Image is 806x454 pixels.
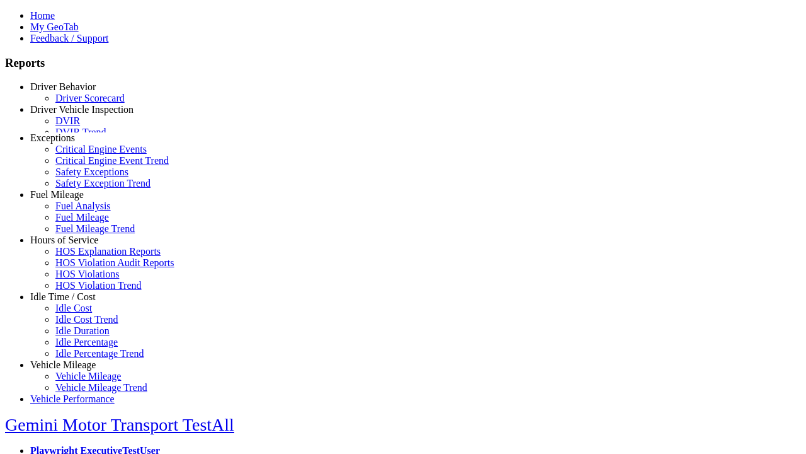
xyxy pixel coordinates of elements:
a: Fuel Mileage [30,189,84,200]
a: HOS Violation Audit Reports [55,257,174,268]
a: HOS Explanation Reports [55,246,161,257]
a: DVIR [55,115,80,126]
a: Hours of Service [30,235,98,245]
a: HOS Violations [55,269,119,279]
a: Idle Cost Trend [55,314,118,325]
a: Feedback / Support [30,33,108,44]
a: Idle Time / Cost [30,291,96,302]
a: Vehicle Mileage Trend [55,382,147,393]
a: Idle Cost [55,303,92,313]
a: Idle Duration [55,325,110,336]
a: Fuel Analysis [55,201,111,211]
a: Critical Engine Events [55,144,147,154]
a: Idle Percentage [55,337,118,347]
a: HOS Violation Trend [55,280,142,291]
a: Driver Vehicle Inspection [30,104,133,115]
a: Driver Scorecard [55,93,125,103]
a: DVIR Trend [55,127,106,137]
a: Fuel Mileage Trend [55,223,135,234]
a: Vehicle Performance [30,393,115,404]
a: Vehicle Mileage [55,371,121,381]
a: Critical Engine Event Trend [55,155,169,166]
a: Exceptions [30,132,75,143]
a: Driver Behavior [30,81,96,92]
a: Safety Exception Trend [55,178,150,189]
h3: Reports [5,56,801,70]
a: Safety Exceptions [55,166,128,177]
a: Home [30,10,55,21]
a: Idle Percentage Trend [55,348,144,359]
a: Vehicle Mileage [30,359,96,370]
a: My GeoTab [30,21,79,32]
a: Fuel Mileage [55,212,109,223]
a: Gemini Motor Transport TestAll [5,415,234,434]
